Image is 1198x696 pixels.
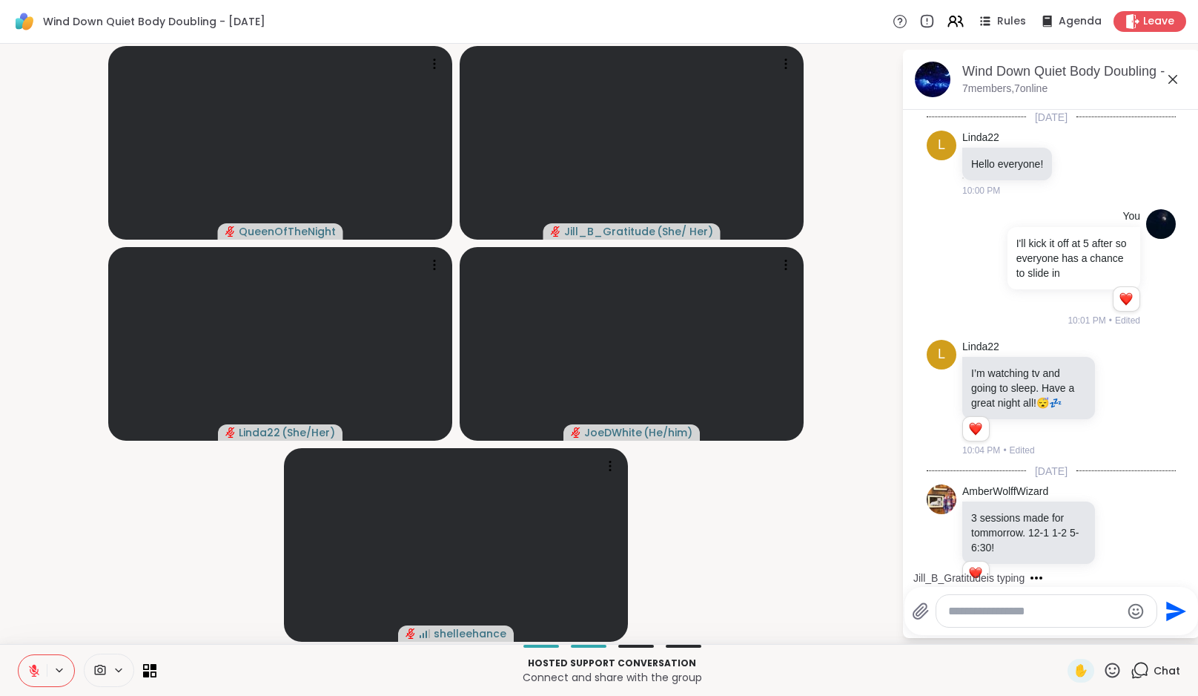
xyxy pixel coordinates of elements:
span: audio-muted [551,226,561,237]
span: 😴 [1036,397,1049,409]
span: 10:00 PM [962,184,1000,197]
span: Chat [1154,663,1180,678]
button: Emoji picker [1127,603,1145,620]
span: audio-muted [571,427,581,438]
div: Wind Down Quiet Body Doubling - [DATE] [962,62,1188,81]
span: 10:01 PM [1068,314,1105,327]
p: 7 members, 7 online [962,82,1048,96]
div: Jill_B_Gratitude is typing [913,571,1025,585]
p: 3 sessions made for tommorrow. 12-1 1-2 5-6:30! [971,510,1086,555]
span: audio-muted [406,628,416,639]
span: ( She/ Her ) [657,224,713,239]
p: Connect and share with the group [165,670,1059,685]
p: I'll kick it off at 5 after so everyone has a chance to slide in [1016,236,1131,280]
span: audio-muted [225,427,236,438]
h4: You [1122,209,1140,224]
span: • [1109,314,1112,327]
span: ( She/Her ) [282,425,335,440]
span: Edited [1115,314,1140,327]
p: I’m watching tv and going to sleep. Have a great night all! [971,366,1086,410]
span: Jill_B_Gratitude [564,224,655,239]
div: Reaction list [1113,287,1139,311]
span: Rules [997,14,1026,29]
p: Hosted support conversation [165,657,1059,670]
button: Send [1157,594,1191,628]
button: Reactions: love [967,423,983,435]
a: AmberWolffWizard [962,485,1048,499]
span: L [938,135,945,155]
span: 10:04 PM [962,444,1000,457]
a: Linda22 [962,131,999,145]
span: [DATE] [1026,464,1076,479]
span: audio-muted [225,226,236,237]
span: Leave [1143,14,1174,29]
span: L [938,344,945,364]
span: [DATE] [1026,110,1076,125]
img: Wind Down Quiet Body Doubling - Monday, Oct 13 [915,62,950,97]
div: Reaction list [963,562,989,585]
a: Linda22 [962,340,999,355]
span: • [1003,444,1006,457]
span: ( He/him ) [643,425,692,440]
button: Reactions: love [1118,293,1134,305]
img: ShareWell Logomark [12,9,37,34]
textarea: Type your message [948,604,1121,619]
span: Edited [1010,444,1035,457]
span: JoeDWhite [584,425,642,440]
span: QueenOfTheNight [239,224,336,239]
img: https://sharewell-space-live.sfo3.digitaloceanspaces.com/user-generated/d7277878-0de6-43a2-a937-4... [1146,209,1176,239]
p: Hello everyone! [971,157,1043,171]
span: ✋ [1073,662,1088,680]
span: Agenda [1059,14,1102,29]
span: Wind Down Quiet Body Doubling - [DATE] [43,14,265,29]
span: 💤 [1049,397,1062,409]
div: Reaction list [963,417,989,441]
span: Linda22 [239,425,280,440]
span: shelleehance [434,626,506,641]
img: https://sharewell-space-live.sfo3.digitaloceanspaces.com/user-generated/9a5601ee-7e1f-42be-b53e-4... [927,485,956,514]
